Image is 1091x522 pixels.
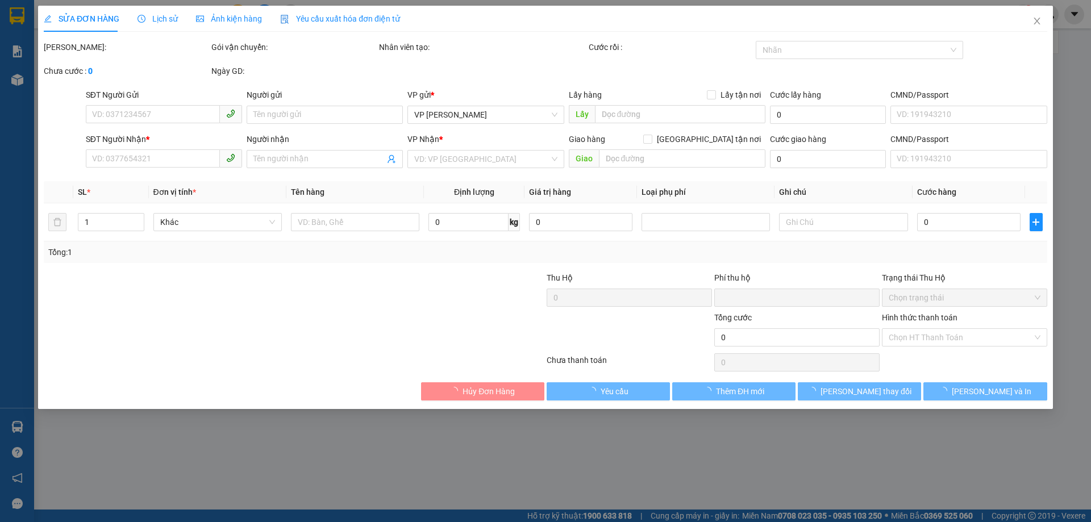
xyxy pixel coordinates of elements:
span: Thu Hộ [547,273,573,282]
div: CMND/Passport [890,89,1047,101]
span: [PERSON_NAME] thay đổi [821,385,911,398]
span: VP Phan Rang [415,106,557,123]
th: Ghi chú [775,181,913,203]
span: VP Nhận [408,135,440,144]
button: [PERSON_NAME] và In [924,382,1047,400]
span: Tên hàng [291,187,324,197]
input: Dọc đường [599,149,765,168]
button: Hủy Đơn Hàng [421,382,544,400]
span: [GEOGRAPHIC_DATA] tận nơi [652,133,765,145]
span: Lấy hàng [569,90,602,99]
input: VD: Bàn, Ghế [291,213,419,231]
span: plus [1030,218,1042,227]
span: Tổng cước [714,313,752,322]
span: edit [44,15,52,23]
span: Lịch sử [138,14,178,23]
input: Dọc đường [595,105,765,123]
span: loading [588,387,601,395]
span: phone [226,109,235,118]
span: loading [703,387,716,395]
span: user-add [388,154,397,164]
span: clock-circle [138,15,145,23]
div: Người gửi [247,89,403,101]
button: [PERSON_NAME] thay đổi [798,382,921,400]
div: SĐT Người Nhận [86,133,242,145]
span: loading [808,387,821,395]
span: Lấy [569,105,595,123]
label: Cước giao hàng [770,135,826,144]
button: Close [1021,6,1053,37]
img: icon [280,15,289,24]
span: loading [450,387,463,395]
div: Nhân viên tạo: [379,41,586,53]
input: Cước giao hàng [770,150,886,168]
div: Người nhận [247,133,403,145]
button: delete [48,213,66,231]
div: [PERSON_NAME]: [44,41,209,53]
span: Giao hàng [569,135,605,144]
input: Ghi Chú [780,213,908,231]
div: Gói vận chuyển: [211,41,377,53]
span: Khác [160,214,275,231]
div: Chưa thanh toán [545,354,713,374]
button: Yêu cầu [547,382,670,400]
span: picture [196,15,204,23]
b: 0 [88,66,93,76]
span: Đơn vị tính [153,187,196,197]
label: Cước lấy hàng [770,90,821,99]
span: Giao [569,149,599,168]
div: Tổng: 1 [48,246,421,258]
button: plus [1030,213,1042,231]
span: [PERSON_NAME] và In [952,385,1031,398]
div: VP gửi [408,89,564,101]
button: Thêm ĐH mới [672,382,796,400]
span: Hủy Đơn Hàng [463,385,515,398]
span: SỬA ĐƠN HÀNG [44,14,119,23]
div: Cước rồi : [589,41,754,53]
span: Định lượng [454,187,494,197]
span: kg [509,213,520,231]
th: Loại phụ phí [637,181,774,203]
span: Yêu cầu [601,385,628,398]
span: Lấy tận nơi [716,89,765,101]
span: Ảnh kiện hàng [196,14,262,23]
span: loading [939,387,952,395]
label: Hình thức thanh toán [882,313,957,322]
div: SĐT Người Gửi [86,89,242,101]
span: Thêm ĐH mới [716,385,764,398]
span: SL [78,187,88,197]
div: Phí thu hộ [714,272,880,289]
span: Cước hàng [917,187,956,197]
div: Trạng thái Thu Hộ [882,272,1047,284]
input: Cước lấy hàng [770,106,886,124]
div: CMND/Passport [890,133,1047,145]
span: phone [226,153,235,162]
span: Giá trị hàng [529,187,571,197]
div: Chưa cước : [44,65,209,77]
span: Chọn trạng thái [889,289,1040,306]
span: close [1032,16,1042,26]
div: Ngày GD: [211,65,377,77]
span: Yêu cầu xuất hóa đơn điện tử [280,14,400,23]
